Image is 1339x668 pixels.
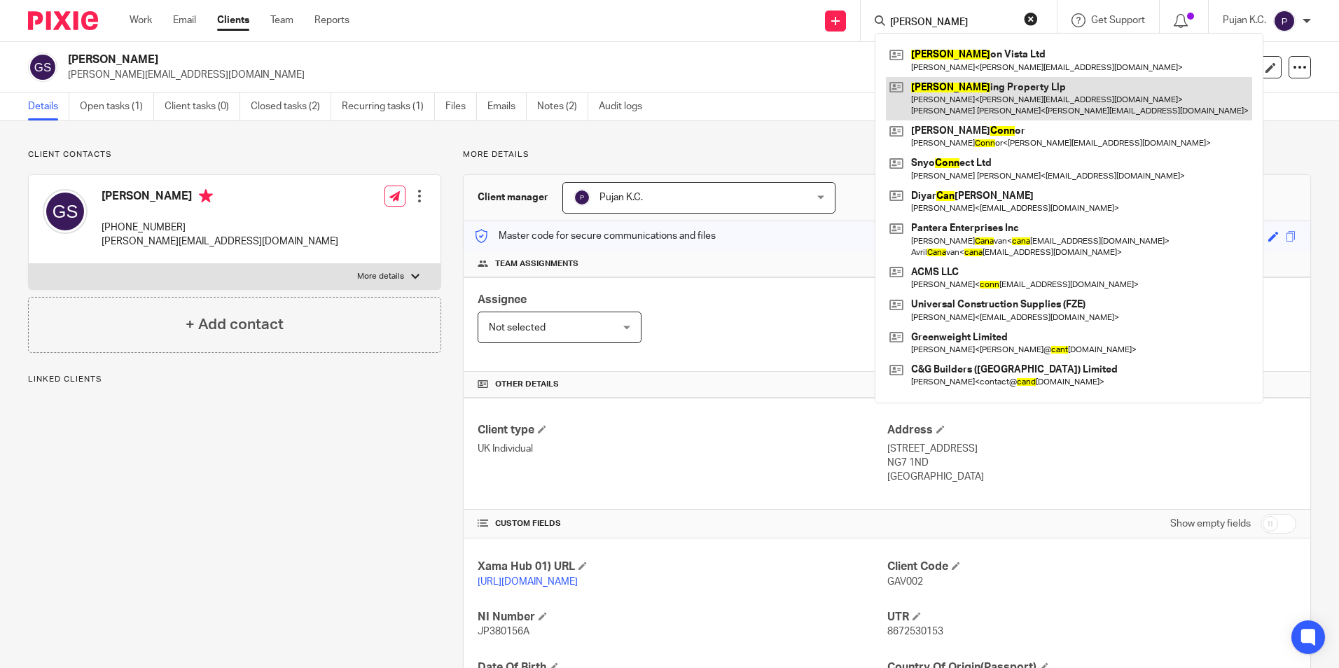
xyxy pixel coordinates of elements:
span: Assignee [478,294,527,305]
span: Not selected [489,323,546,333]
a: Client tasks (0) [165,93,240,120]
p: [PHONE_NUMBER] [102,221,338,235]
a: Details [28,93,69,120]
p: [PERSON_NAME][EMAIL_ADDRESS][DOMAIN_NAME] [102,235,338,249]
p: UK Individual [478,442,887,456]
span: Team assignments [495,258,578,270]
h2: [PERSON_NAME] [68,53,910,67]
span: 8672530153 [887,627,943,636]
h4: Client type [478,423,887,438]
a: Work [130,13,152,27]
a: Files [445,93,477,120]
span: Get Support [1091,15,1145,25]
h4: NI Number [478,610,887,625]
a: Email [173,13,196,27]
img: svg%3E [28,53,57,82]
span: JP380156A [478,627,529,636]
h4: Client Code [887,559,1296,574]
input: Search [889,17,1015,29]
p: NG7 1ND [887,456,1296,470]
img: svg%3E [1273,10,1296,32]
a: Clients [217,13,249,27]
a: Closed tasks (2) [251,93,331,120]
h4: Address [887,423,1296,438]
a: Recurring tasks (1) [342,93,435,120]
h4: + Add contact [186,314,284,335]
p: Linked clients [28,374,441,385]
span: Other details [495,379,559,390]
button: Clear [1024,12,1038,26]
a: Emails [487,93,527,120]
p: [PERSON_NAME][EMAIL_ADDRESS][DOMAIN_NAME] [68,68,1121,82]
i: Primary [199,189,213,203]
img: svg%3E [574,189,590,206]
img: svg%3E [43,189,88,234]
img: Pixie [28,11,98,30]
h4: CUSTOM FIELDS [478,518,887,529]
h4: [PERSON_NAME] [102,189,338,207]
a: Audit logs [599,93,653,120]
a: [URL][DOMAIN_NAME] [478,577,578,587]
p: [STREET_ADDRESS] [887,442,1296,456]
span: Pujan K.C. [599,193,643,202]
label: Show empty fields [1170,517,1251,531]
a: Open tasks (1) [80,93,154,120]
a: Reports [314,13,349,27]
h4: Xama Hub 01) URL [478,559,887,574]
p: Pujan K.C. [1223,13,1266,27]
p: Client contacts [28,149,441,160]
p: Master code for secure communications and files [474,229,716,243]
a: Notes (2) [537,93,588,120]
p: More details [357,271,404,282]
p: More details [463,149,1311,160]
p: [GEOGRAPHIC_DATA] [887,470,1296,484]
span: GAV002 [887,577,923,587]
a: Team [270,13,293,27]
h4: UTR [887,610,1296,625]
h3: Client manager [478,190,548,204]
